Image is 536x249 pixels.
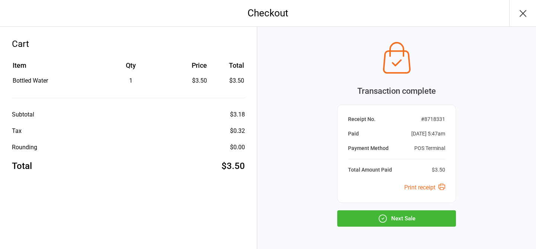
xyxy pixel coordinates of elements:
[414,144,445,152] div: POS Terminal
[348,166,392,174] div: Total Amount Paid
[170,76,207,85] div: $3.50
[12,159,32,173] div: Total
[210,76,245,85] td: $3.50
[13,60,92,76] th: Item
[170,60,207,70] div: Price
[12,110,34,119] div: Subtotal
[93,76,169,85] div: 1
[210,60,245,76] th: Total
[221,159,245,173] div: $3.50
[337,85,456,97] div: Transaction complete
[411,130,445,138] div: [DATE] 5:47am
[12,127,22,135] div: Tax
[12,143,37,152] div: Rounding
[337,210,456,227] button: Next Sale
[404,184,445,191] a: Print receipt
[348,130,359,138] div: Paid
[348,115,376,123] div: Receipt No.
[93,60,169,76] th: Qty
[13,77,48,84] span: Bottled Water
[432,166,445,174] div: $3.50
[230,110,245,119] div: $3.18
[12,37,245,51] div: Cart
[230,143,245,152] div: $0.00
[421,115,445,123] div: # 8718331
[348,144,389,152] div: Payment Method
[230,127,245,135] div: $0.32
